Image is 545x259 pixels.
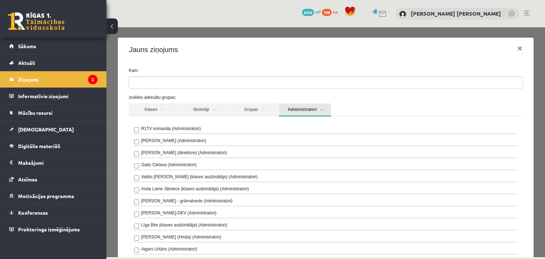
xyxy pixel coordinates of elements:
label: R1TV komanda (Administratori) [35,98,94,105]
a: Rīgas 1. Tālmācības vidusskola [8,12,65,30]
label: Līga Bite (klases audzinātāja) (Administratori) [35,195,121,201]
span: Motivācijas programma [18,193,74,199]
label: Izvēlies adresātu grupas: [17,67,422,73]
a: Administratori [172,76,225,89]
a: Sākums [9,38,98,54]
label: Aigars Urtāns (Administratori) [35,219,90,225]
label: Valdis [PERSON_NAME] (klases audzinātājs) (Administratori) [35,146,151,153]
label: [PERSON_NAME] (direktore) (Administratori) [35,122,120,129]
a: Proktoringa izmēģinājums [9,221,98,237]
a: [DEMOGRAPHIC_DATA] [9,121,98,137]
span: 198 [322,9,332,16]
a: Ziņojumi2 [9,71,98,88]
label: Anda Laine Jātniece (klases audzinātāja) (Administratori) [35,158,143,165]
a: Motivācijas programma [9,188,98,204]
button: × [405,11,422,31]
a: Grupas [122,76,172,89]
img: Emīlija Krista Bērziņa [399,11,406,18]
a: Aktuāli [9,55,98,71]
i: 2 [88,75,98,84]
label: [PERSON_NAME]-DEV (Administratori) [35,182,110,189]
a: 4334 mP [302,9,321,15]
label: Gatis Cielava (Administratori) [35,134,90,141]
legend: Ziņojumi [18,71,98,88]
a: Digitālie materiāli [9,138,98,154]
a: Maksājumi [9,154,98,171]
span: Sākums [18,43,36,49]
a: [PERSON_NAME] [PERSON_NAME] [411,10,501,17]
legend: Informatīvie ziņojumi [18,88,98,104]
a: Informatīvie ziņojumi [9,88,98,104]
a: Skolotāji [72,76,122,89]
label: [PERSON_NAME] (Hmiļa) (Administratori) [35,207,115,213]
label: [PERSON_NAME] - grāmatvede (Administratori) [35,170,126,177]
span: Aktuāli [18,60,35,66]
span: Digitālie materiāli [18,143,60,149]
a: 198 xp [322,9,341,15]
span: Proktoringa izmēģinājums [18,226,80,232]
a: Konferences [9,204,98,221]
body: Editor, wiswyg-editor-47433753593340-1759933434-861 [7,7,386,15]
label: [PERSON_NAME] (Administratori) [35,110,100,117]
span: [DEMOGRAPHIC_DATA] [18,126,74,133]
span: Atzīmes [18,176,37,182]
h4: Jauns ziņojums [23,17,72,28]
label: Kam: [17,40,422,46]
span: Mācību resursi [18,109,53,116]
span: mP [315,9,321,15]
span: xp [333,9,337,15]
legend: Maksājumi [18,154,98,171]
a: Mācību resursi [9,105,98,121]
span: Konferences [18,209,48,216]
span: 4334 [302,9,314,16]
a: Atzīmes [9,171,98,187]
a: Klases [22,76,72,89]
